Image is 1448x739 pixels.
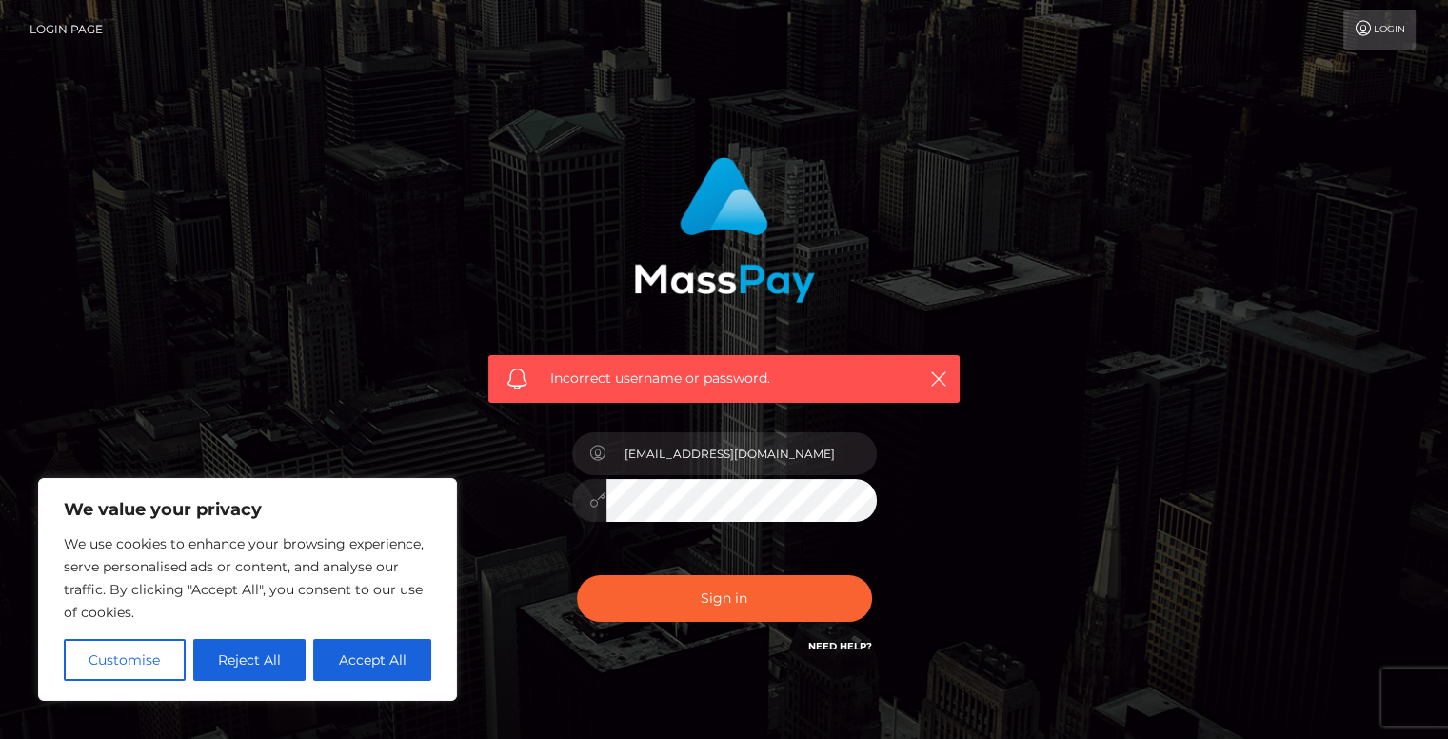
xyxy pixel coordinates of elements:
button: Accept All [313,639,431,681]
span: Incorrect username or password. [550,369,898,389]
button: Reject All [193,639,307,681]
a: Login [1343,10,1416,50]
div: We value your privacy [38,478,457,701]
p: We use cookies to enhance your browsing experience, serve personalised ads or content, and analys... [64,532,431,624]
p: We value your privacy [64,498,431,521]
a: Login Page [30,10,103,50]
a: Need Help? [808,640,872,652]
button: Sign in [577,575,872,622]
button: Customise [64,639,186,681]
img: MassPay Login [634,157,815,303]
input: Username... [606,432,877,475]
